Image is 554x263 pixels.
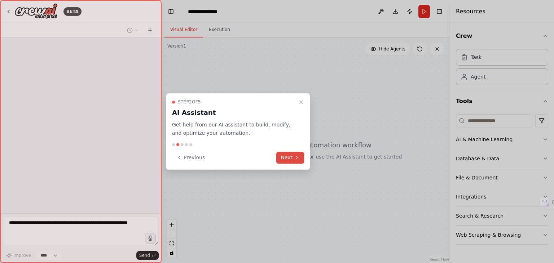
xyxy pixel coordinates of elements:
h3: AI Assistant [172,108,295,118]
button: Next [276,152,304,164]
button: Close walkthrough [297,98,305,106]
span: Step 2 of 5 [178,99,201,105]
button: Previous [172,152,209,164]
p: Get help from our AI assistant to build, modify, and optimize your automation. [172,121,295,137]
button: Hide left sidebar [166,6,176,17]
